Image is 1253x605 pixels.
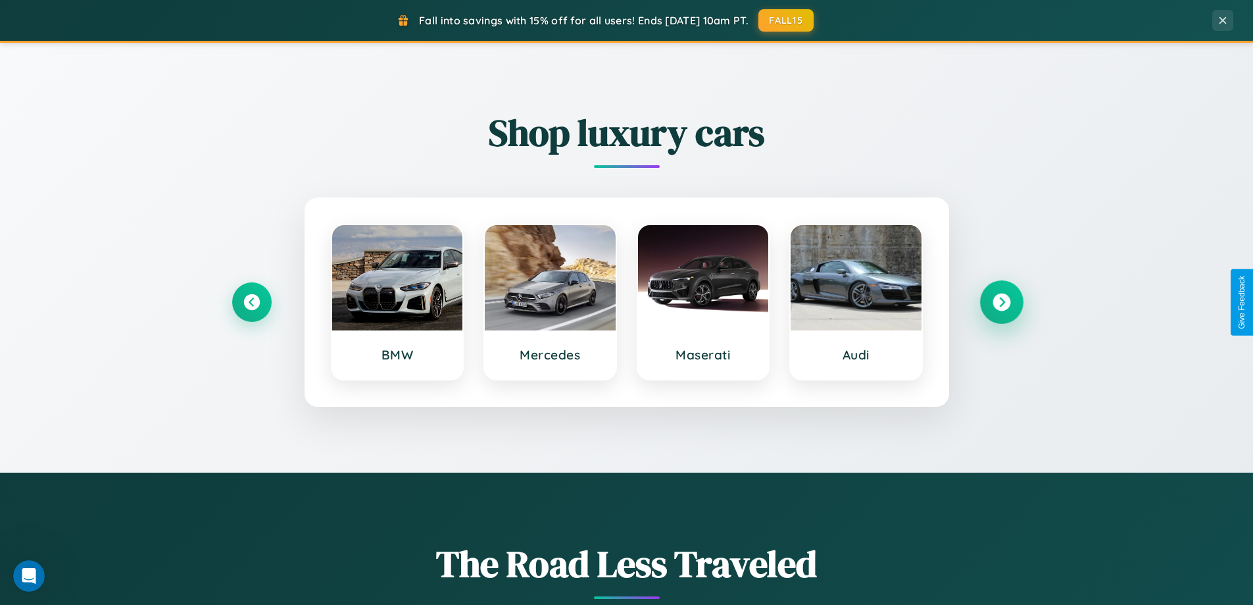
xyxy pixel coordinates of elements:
[419,14,749,27] span: Fall into savings with 15% off for all users! Ends [DATE] 10am PT.
[345,347,450,363] h3: BMW
[13,560,45,592] iframe: Intercom live chat
[232,539,1021,589] h1: The Road Less Traveled
[804,347,908,363] h3: Audi
[1237,276,1246,329] div: Give Feedback
[498,347,602,363] h3: Mercedes
[758,9,814,32] button: FALL15
[651,347,756,363] h3: Maserati
[232,107,1021,158] h2: Shop luxury cars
